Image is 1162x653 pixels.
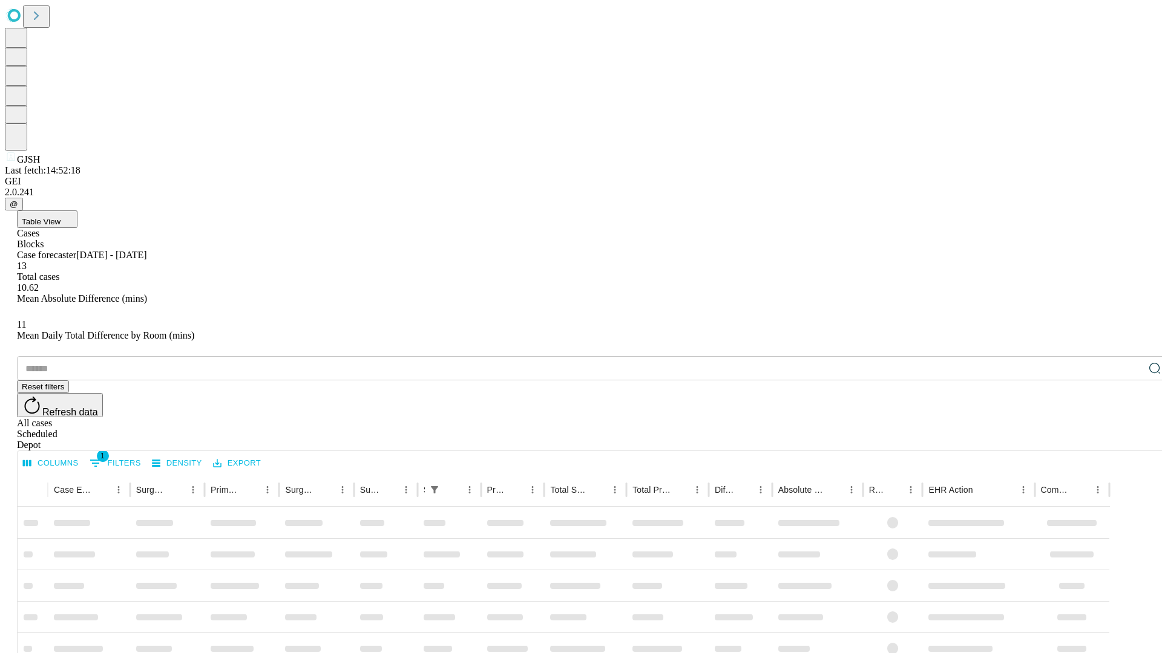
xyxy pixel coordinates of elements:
div: Surgery Date [360,485,379,495]
span: Mean Daily Total Difference by Room (mins) [17,330,194,340]
button: Refresh data [17,393,103,417]
span: Table View [22,217,61,226]
div: Difference [715,485,734,495]
span: Refresh data [42,407,98,417]
span: 11 [17,319,26,330]
button: Sort [507,481,524,498]
button: Density [149,454,205,473]
button: Table View [17,210,77,228]
button: Menu [110,481,127,498]
button: Sort [826,481,843,498]
button: Menu [902,481,919,498]
button: Menu [259,481,276,498]
button: Sort [974,481,991,498]
div: Primary Service [211,485,241,495]
button: Export [210,454,264,473]
div: Absolute Difference [778,485,825,495]
button: Sort [444,481,461,498]
button: Menu [752,481,769,498]
button: Sort [885,481,902,498]
button: Show filters [87,453,144,473]
button: Sort [672,481,689,498]
div: Surgeon Name [136,485,166,495]
span: Case forecaster [17,250,76,260]
button: Menu [398,481,415,498]
span: Reset filters [22,382,64,391]
span: 13 [17,261,27,271]
div: Surgery Name [285,485,315,495]
button: Menu [1015,481,1032,498]
button: Menu [524,481,541,498]
button: Sort [242,481,259,498]
button: Show filters [426,481,443,498]
button: Sort [93,481,110,498]
div: Total Scheduled Duration [550,485,588,495]
button: Sort [1072,481,1089,498]
div: Resolved in EHR [869,485,885,495]
div: Comments [1041,485,1071,495]
button: Menu [606,481,623,498]
button: Sort [168,481,185,498]
button: Menu [334,481,351,498]
div: GEI [5,176,1157,187]
button: Menu [461,481,478,498]
button: Menu [1089,481,1106,498]
span: Mean Absolute Difference (mins) [17,293,147,304]
div: Predicted In Room Duration [487,485,507,495]
div: 2.0.241 [5,187,1157,198]
div: Total Predicted Duration [632,485,671,495]
button: Reset filters [17,380,69,393]
div: EHR Action [928,485,973,495]
span: Total cases [17,271,59,282]
div: Case Epic Id [54,485,92,495]
button: Menu [843,481,860,498]
span: 10.62 [17,282,39,293]
button: Select columns [20,454,82,473]
span: GJSH [17,154,40,164]
div: 1 active filter [426,481,443,498]
span: @ [10,200,18,209]
span: 1 [97,450,109,462]
button: Menu [689,481,706,498]
span: Last fetch: 14:52:18 [5,165,80,175]
span: [DATE] - [DATE] [76,250,146,260]
button: Menu [185,481,202,498]
button: @ [5,198,23,210]
div: Scheduled In Room Duration [424,485,425,495]
button: Sort [589,481,606,498]
button: Sort [317,481,334,498]
button: Sort [381,481,398,498]
button: Sort [735,481,752,498]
